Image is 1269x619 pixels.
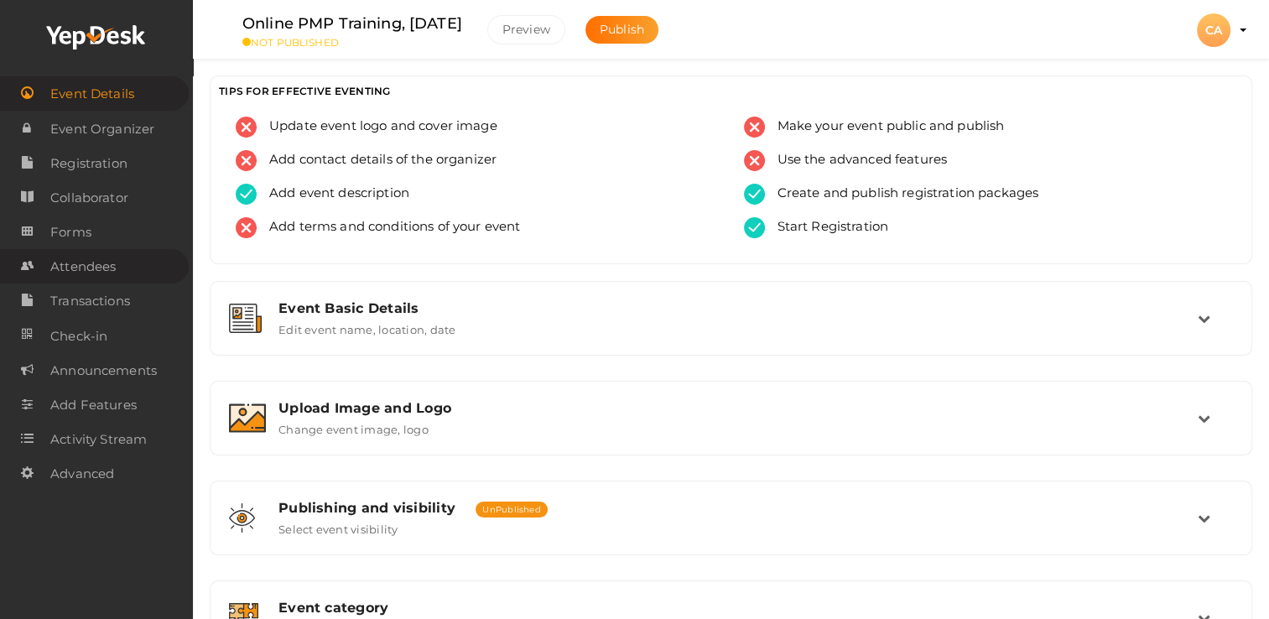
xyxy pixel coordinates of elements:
[487,15,565,44] button: Preview
[50,320,107,353] span: Check-in
[257,150,497,171] span: Add contact details of the organizer
[50,181,128,215] span: Collaborator
[219,324,1243,340] a: Event Basic Details Edit event name, location, date
[236,184,257,205] img: tick-success.svg
[765,117,1005,138] span: Make your event public and publish
[744,184,765,205] img: tick-success.svg
[257,217,520,238] span: Add terms and conditions of your event
[50,250,116,283] span: Attendees
[585,16,658,44] button: Publish
[765,184,1039,205] span: Create and publish registration packages
[278,600,1198,616] div: Event category
[278,400,1198,416] div: Upload Image and Logo
[50,77,134,111] span: Event Details
[50,388,137,422] span: Add Features
[242,12,462,36] label: Online PMP Training, [DATE]
[744,117,765,138] img: error.svg
[236,150,257,171] img: error.svg
[744,150,765,171] img: error.svg
[229,503,255,533] img: shared-vision.svg
[50,147,127,180] span: Registration
[236,117,257,138] img: error.svg
[1197,23,1230,38] profile-pic: CA
[1197,13,1230,47] div: CA
[236,217,257,238] img: error.svg
[600,22,644,37] span: Publish
[278,316,455,336] label: Edit event name, location, date
[278,500,455,516] span: Publishing and visibility
[50,354,157,388] span: Announcements
[219,424,1243,440] a: Upload Image and Logo Change event image, logo
[278,516,398,536] label: Select event visibility
[765,150,948,171] span: Use the advanced features
[257,184,409,205] span: Add event description
[50,423,147,456] span: Activity Stream
[1192,13,1235,48] button: CA
[242,36,462,49] small: NOT PUBLISHED
[765,217,889,238] span: Start Registration
[278,416,429,436] label: Change event image, logo
[219,523,1243,539] a: Publishing and visibility UnPublished Select event visibility
[476,502,548,518] span: UnPublished
[229,304,262,333] img: event-details.svg
[50,457,114,491] span: Advanced
[257,117,497,138] span: Update event logo and cover image
[219,85,1243,97] h3: TIPS FOR EFFECTIVE EVENTING
[229,403,266,433] img: image.svg
[278,300,1198,316] div: Event Basic Details
[50,284,130,318] span: Transactions
[50,112,154,146] span: Event Organizer
[50,216,91,249] span: Forms
[744,217,765,238] img: tick-success.svg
